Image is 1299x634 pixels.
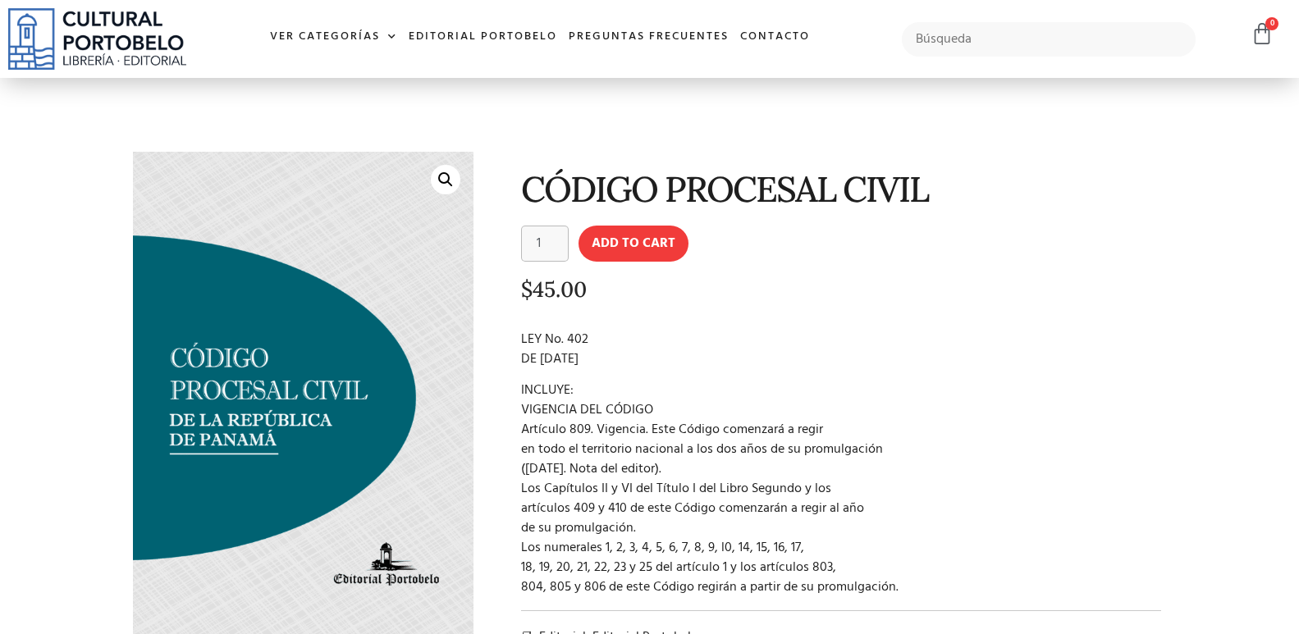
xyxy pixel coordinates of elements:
a: 🔍 [431,165,460,194]
a: Contacto [734,20,816,55]
input: Product quantity [521,226,569,262]
p: INCLUYE: VIGENCIA DEL CÓDIGO Artículo 809. Vigencia. Este Código comenzará a regir en todo el ter... [521,381,1162,597]
a: Preguntas frecuentes [563,20,734,55]
span: $ [521,276,533,303]
input: Búsqueda [902,22,1196,57]
bdi: 45.00 [521,276,587,303]
button: Add to cart [579,226,688,262]
a: Editorial Portobelo [403,20,563,55]
p: LEY No. 402 DE [DATE] [521,330,1162,369]
h1: CÓDIGO PROCESAL CIVIL [521,170,1162,208]
span: 0 [1265,17,1278,30]
a: Ver Categorías [264,20,403,55]
a: 0 [1251,22,1274,46]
